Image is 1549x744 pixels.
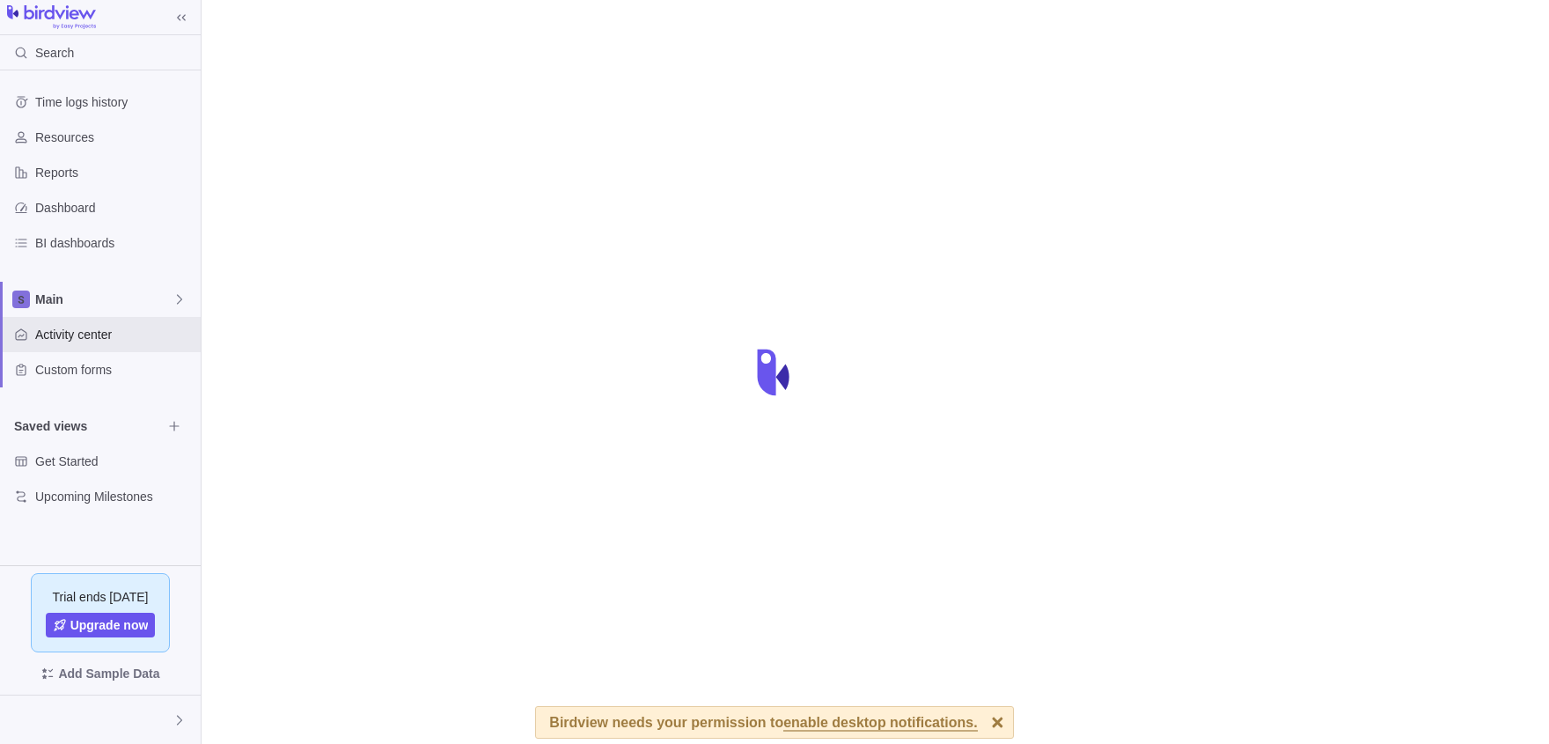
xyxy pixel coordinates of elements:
a: Upgrade now [46,613,156,637]
span: Get Started [35,453,194,470]
span: Upcoming Milestones [35,488,194,505]
span: Custom forms [35,361,194,379]
div: Zlzdl [11,710,32,731]
span: Browse views [162,414,187,438]
span: Main [35,291,173,308]
span: Time logs history [35,93,194,111]
span: BI dashboards [35,234,194,252]
span: Add Sample Data [14,659,187,688]
span: Dashboard [35,199,194,217]
span: Reports [35,164,194,181]
span: Add Sample Data [58,663,159,684]
img: logo [7,5,96,30]
span: enable desktop notifications. [783,716,977,732]
div: loading [739,337,810,408]
span: Saved views [14,417,162,435]
div: Birdview needs your permission to [549,707,977,738]
span: Trial ends [DATE] [53,588,149,606]
span: Resources [35,129,194,146]
span: Upgrade now [70,616,149,634]
span: Search [35,44,74,62]
span: Activity center [35,326,194,343]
